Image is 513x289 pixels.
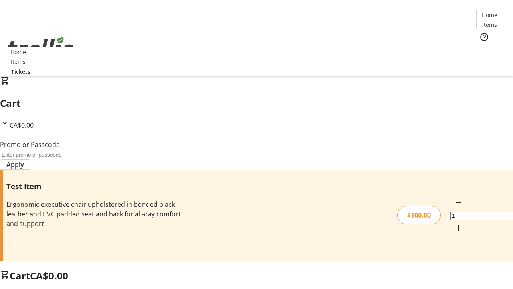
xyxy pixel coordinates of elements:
span: Home [482,11,497,19]
button: Decrement by one [450,194,467,210]
div: Ergonomic executive chair upholstered in bonded black leather and PVC padded seat and back for al... [6,199,182,228]
a: Home [477,11,502,19]
span: Items [11,57,26,66]
button: Increment by one [450,220,467,236]
span: Tickets [483,47,502,55]
a: Home [5,48,31,56]
div: $100.00 [397,206,441,224]
span: CA$0.00 [30,269,68,282]
button: Help [476,29,492,45]
a: Items [477,20,502,29]
a: Items [5,57,31,66]
a: Tickets [476,47,508,55]
img: Orient E2E Organization FhsNP1R4s6's Logo [5,28,76,68]
span: CA$0.00 [10,121,34,130]
h3: Test Item [6,181,182,192]
span: Home [10,48,26,56]
span: Tickets [11,67,30,76]
span: Items [482,20,497,29]
span: Apply [6,160,24,169]
a: Tickets [5,67,37,76]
